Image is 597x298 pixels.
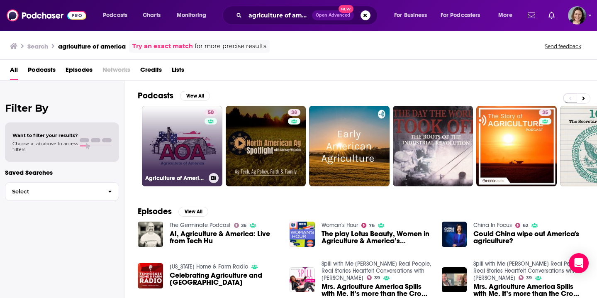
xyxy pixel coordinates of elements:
[245,9,312,22] input: Search podcasts, credits, & more...
[473,260,583,281] a: Spill with Me Jenny D..... Real People, Real Stories Heartfelt Conversations with Jenny D.
[5,182,119,201] button: Select
[205,109,217,116] a: 50
[170,263,248,270] a: Tennessee Home & Farm Radio
[27,42,48,50] h3: Search
[143,10,161,21] span: Charts
[140,63,162,80] a: Credits
[234,223,247,228] a: 26
[7,7,86,23] img: Podchaser - Follow, Share and Rate Podcasts
[473,230,584,244] a: Could China wipe out America's agriculture?
[132,42,193,51] a: Try an exact match
[367,275,380,280] a: 39
[5,102,119,114] h2: Filter By
[526,276,532,280] span: 39
[322,230,432,244] a: The play Lotus Beauty, Women in Agriculture & America’s Sterilisation policy
[498,10,512,21] span: More
[442,267,467,293] img: Mrs. Agriculture America Spills with Me. It’s more than the Crown and Sash!
[208,109,214,117] span: 50
[171,9,217,22] button: open menu
[515,223,528,228] a: 62
[177,10,206,21] span: Monitoring
[12,141,78,152] span: Choose a tab above to access filters.
[473,283,584,297] a: Mrs. Agriculture America Spills with Me. It’s more than the Crown and Sash!
[102,63,130,80] span: Networks
[28,63,56,80] a: Podcasts
[195,42,266,51] span: for more precise results
[545,8,558,22] a: Show notifications dropdown
[312,10,354,20] button: Open AdvancedNew
[66,63,93,80] span: Episodes
[539,109,551,116] a: 35
[569,253,589,273] div: Open Intercom Messenger
[290,267,315,293] img: Mrs. Agriculture America Spills with Me. It’s more than the Crown and Sash!
[441,10,480,21] span: For Podcasters
[10,63,18,80] a: All
[138,90,210,101] a: PodcastsView All
[435,9,492,22] button: open menu
[145,175,205,182] h3: Agriculture of America
[394,10,427,21] span: For Business
[288,109,300,116] a: 38
[369,224,375,227] span: 76
[361,223,375,228] a: 76
[137,9,166,22] a: Charts
[170,272,280,286] a: Celebrating Agriculture and America
[339,5,353,13] span: New
[322,283,432,297] a: Mrs. Agriculture America Spills with Me. It’s more than the Crown and Sash!
[5,169,119,176] p: Saved Searches
[142,106,222,186] a: 50Agriculture of America
[290,222,315,247] img: The play Lotus Beauty, Women in Agriculture & America’s Sterilisation policy
[241,224,246,227] span: 26
[180,91,210,101] button: View All
[5,189,101,194] span: Select
[170,230,280,244] a: AI, Agriculture & America: Live from Tech Hu
[442,222,467,247] img: Could China wipe out America's agriculture?
[138,222,163,247] img: AI, Agriculture & America: Live from Tech Hu
[322,260,431,281] a: Spill with Me Jenny D..... Real People, Real Stories Heartfelt Conversations with Jenny D.
[97,9,138,22] button: open menu
[322,222,358,229] a: Woman's Hour
[103,10,127,21] span: Podcasts
[524,8,539,22] a: Show notifications dropdown
[374,276,380,280] span: 39
[138,206,172,217] h2: Episodes
[58,42,126,50] h3: agriculture of america
[230,6,385,25] div: Search podcasts, credits, & more...
[492,9,523,22] button: open menu
[388,9,437,22] button: open menu
[568,6,586,24] span: Logged in as micglogovac
[226,106,306,186] a: 38
[316,13,350,17] span: Open Advanced
[476,106,557,186] a: 35
[172,63,184,80] a: Lists
[138,90,173,101] h2: Podcasts
[568,6,586,24] img: User Profile
[473,222,512,229] a: China In Focus
[138,263,163,288] img: Celebrating Agriculture and America
[12,132,78,138] span: Want to filter your results?
[542,109,548,117] span: 35
[170,272,280,286] span: Celebrating Agriculture and [GEOGRAPHIC_DATA]
[138,206,208,217] a: EpisodesView All
[291,109,297,117] span: 38
[170,222,231,229] a: The Germinate Podcast
[568,6,586,24] button: Show profile menu
[523,224,528,227] span: 62
[519,275,532,280] a: 39
[542,43,584,50] button: Send feedback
